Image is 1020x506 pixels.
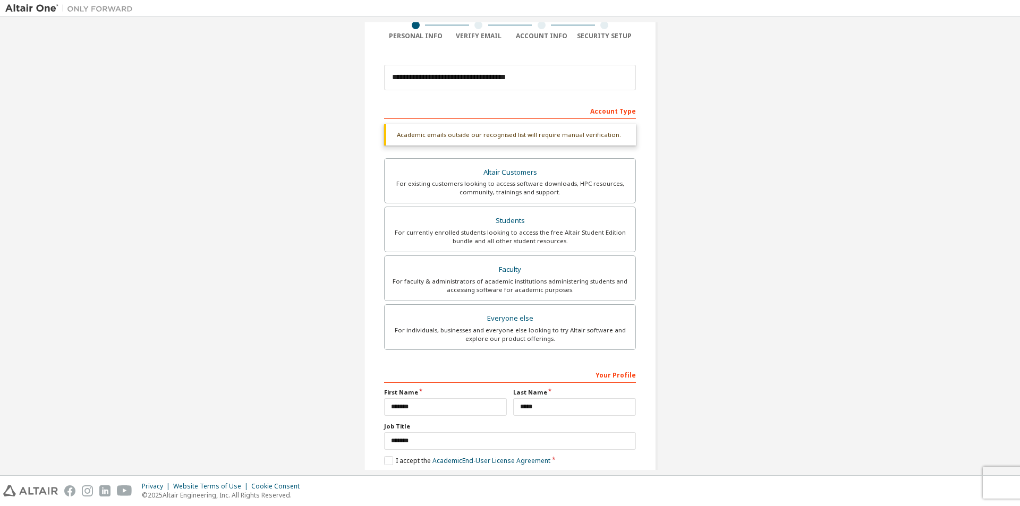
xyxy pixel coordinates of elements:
div: Everyone else [391,311,629,326]
div: Students [391,213,629,228]
a: Academic End-User License Agreement [432,456,550,465]
div: Privacy [142,482,173,491]
div: Account Type [384,102,636,119]
div: For currently enrolled students looking to access the free Altair Student Edition bundle and all ... [391,228,629,245]
label: Last Name [513,388,636,397]
label: Job Title [384,422,636,431]
div: Cookie Consent [251,482,306,491]
img: linkedin.svg [99,485,110,496]
div: Verify Email [447,32,511,40]
label: I accept the [384,456,550,465]
div: Altair Customers [391,165,629,180]
div: Personal Info [384,32,447,40]
img: facebook.svg [64,485,75,496]
div: Academic emails outside our recognised list will require manual verification. [384,124,636,145]
div: For individuals, businesses and everyone else looking to try Altair software and explore our prod... [391,326,629,343]
img: Altair One [5,3,138,14]
div: Security Setup [573,32,636,40]
div: Account Info [510,32,573,40]
img: altair_logo.svg [3,485,58,496]
div: For existing customers looking to access software downloads, HPC resources, community, trainings ... [391,179,629,196]
div: Faculty [391,262,629,277]
img: instagram.svg [82,485,93,496]
img: youtube.svg [117,485,132,496]
div: For faculty & administrators of academic institutions administering students and accessing softwa... [391,277,629,294]
p: © 2025 Altair Engineering, Inc. All Rights Reserved. [142,491,306,500]
div: Your Profile [384,366,636,383]
div: Website Terms of Use [173,482,251,491]
label: First Name [384,388,507,397]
